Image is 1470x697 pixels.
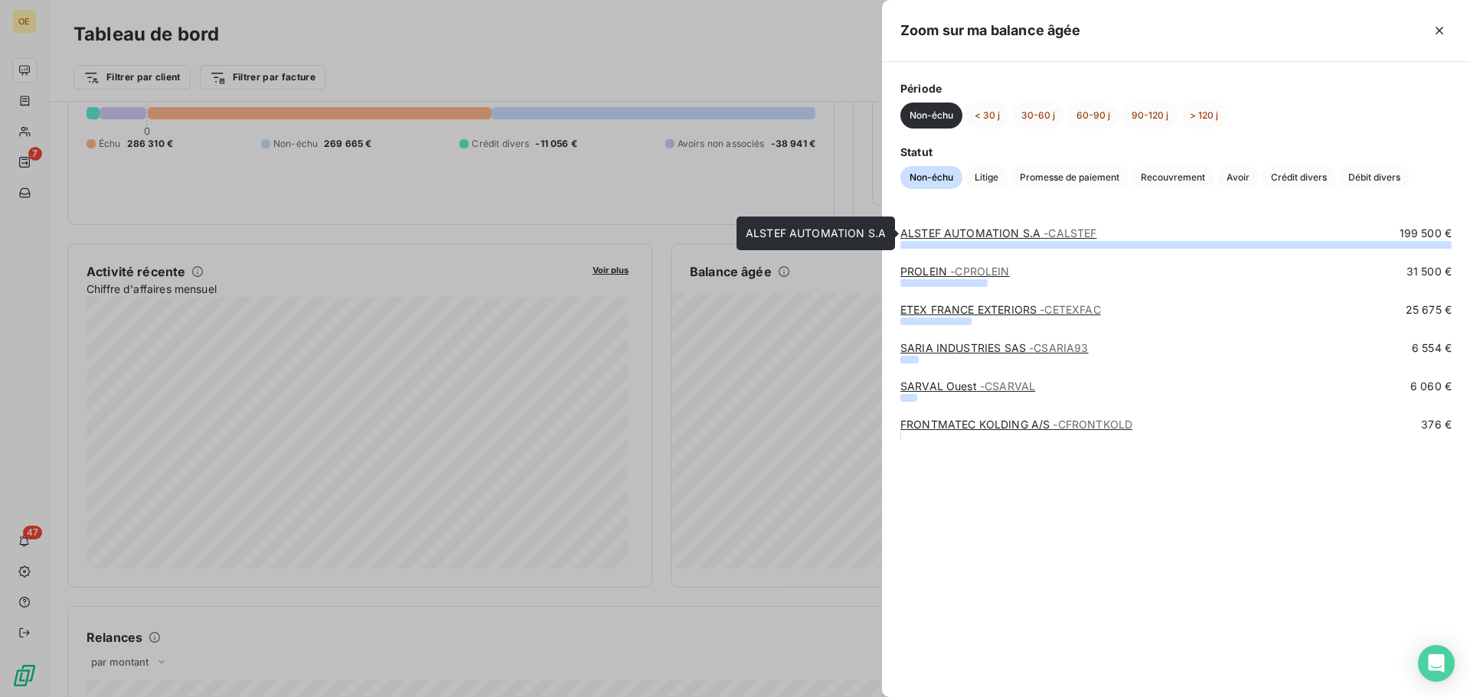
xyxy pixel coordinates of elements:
button: 30-60 j [1012,103,1064,129]
button: Non-échu [900,166,962,189]
a: ALSTEF AUTOMATION S.A [900,226,1097,239]
h5: Zoom sur ma balance âgée [900,20,1081,41]
a: PROLEIN [900,265,1010,278]
span: 199 500 € [1400,226,1452,241]
button: > 120 j [1181,103,1227,129]
a: ETEX FRANCE EXTERIORS [900,303,1101,316]
button: Litige [965,166,1008,189]
button: Recouvrement [1132,166,1214,189]
span: 376 € [1421,417,1452,432]
button: Avoir [1217,166,1259,189]
span: - CPROLEIN [950,265,1009,278]
a: SARVAL Ouest [900,379,1035,392]
span: - CFRONTKOLD [1053,418,1132,431]
button: 90-120 j [1122,103,1178,129]
span: 6 554 € [1412,340,1452,356]
button: Non-échu [900,103,962,129]
button: Crédit divers [1262,166,1336,189]
span: - CETEXFAC [1040,303,1100,316]
a: FRONTMATEC KOLDING A/S [900,418,1132,431]
span: 6 060 € [1410,379,1452,394]
span: ALSTEF AUTOMATION S.A [746,226,886,239]
span: Période [900,80,1452,96]
button: Débit divers [1339,166,1410,189]
div: Open Intercom Messenger [1418,645,1455,682]
button: < 30 j [965,103,1009,129]
span: 25 675 € [1406,302,1452,318]
button: Promesse de paiement [1011,166,1129,189]
span: - CALSTEF [1044,226,1096,239]
span: - CSARVAL [980,379,1035,392]
span: 31 500 € [1406,264,1452,279]
a: SARIA INDUSTRIES SAS [900,341,1089,354]
button: 60-90 j [1067,103,1119,129]
span: - CSARIA93 [1029,341,1088,354]
span: Statut [900,144,1452,160]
